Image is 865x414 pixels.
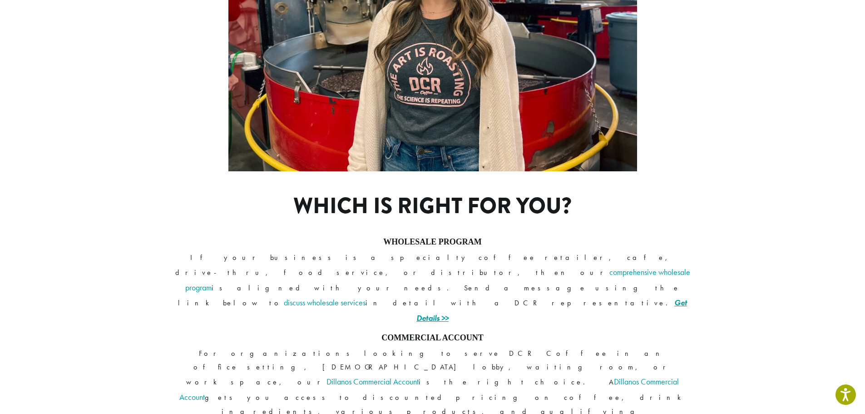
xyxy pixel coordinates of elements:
a: Dillanos Commercial Account [179,376,679,402]
p: If your business is a specialty coffee retailer, cafe, drive-thru, food service, or distributor, ... [174,251,692,326]
a: Dillanos Commercial Account [326,376,419,387]
h4: WHOLESALE PROGRAM [174,237,692,247]
a: comprehensive wholesale program [185,267,690,293]
h4: COMMERCIAL ACCOUNT [174,333,692,343]
a: discuss wholesale services [284,297,366,308]
h1: Which is right for you? [238,193,627,219]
